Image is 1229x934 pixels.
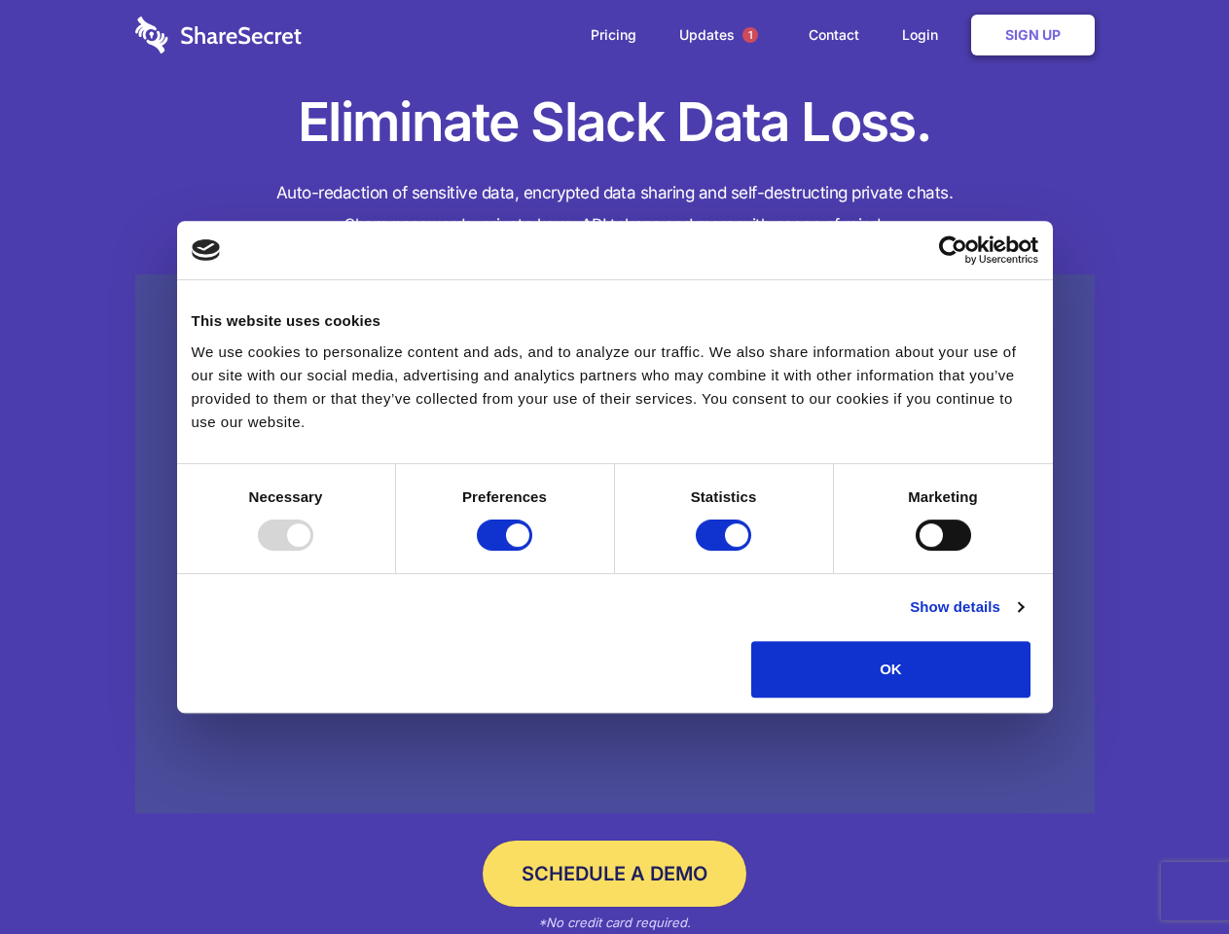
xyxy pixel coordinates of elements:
a: Pricing [571,5,656,65]
a: Sign Up [971,15,1095,55]
h1: Eliminate Slack Data Loss. [135,88,1095,158]
h4: Auto-redaction of sensitive data, encrypted data sharing and self-destructing private chats. Shar... [135,177,1095,241]
button: OK [751,641,1030,698]
a: Usercentrics Cookiebot - opens in a new window [868,235,1038,265]
strong: Necessary [249,488,323,505]
a: Schedule a Demo [483,841,746,907]
strong: Preferences [462,488,547,505]
div: This website uses cookies [192,309,1038,333]
strong: Marketing [908,488,978,505]
a: Login [883,5,967,65]
em: *No credit card required. [538,915,691,930]
img: logo-wordmark-white-trans-d4663122ce5f474addd5e946df7df03e33cb6a1c49d2221995e7729f52c070b2.svg [135,17,302,54]
a: Wistia video thumbnail [135,274,1095,814]
div: We use cookies to personalize content and ads, and to analyze our traffic. We also share informat... [192,341,1038,434]
a: Show details [910,595,1023,619]
a: Contact [789,5,879,65]
img: logo [192,239,221,261]
strong: Statistics [691,488,757,505]
span: 1 [742,27,758,43]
